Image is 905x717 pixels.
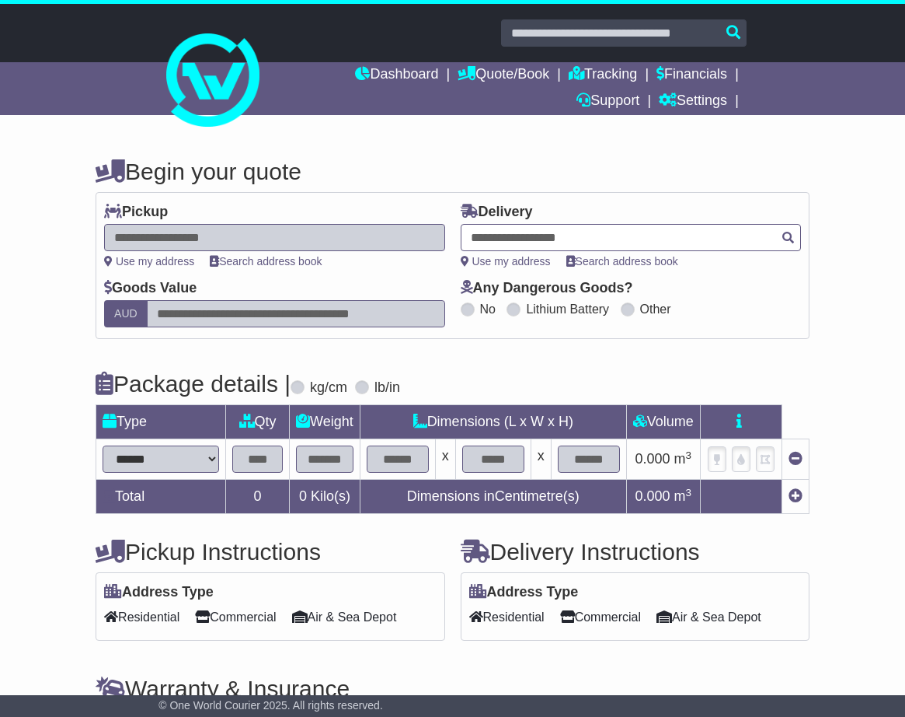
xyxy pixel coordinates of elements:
td: Total [96,480,226,514]
td: Type [96,405,226,439]
a: Dashboard [355,62,438,89]
a: Tracking [569,62,637,89]
label: Lithium Battery [526,302,609,317]
label: kg/cm [310,379,347,397]
span: Commercial [195,605,276,629]
a: Search address book [566,255,678,268]
td: Qty [226,405,290,439]
h4: Warranty & Insurance [96,676,809,701]
span: 0.000 [635,451,670,467]
label: Other [640,302,671,317]
h4: Begin your quote [96,159,809,184]
a: Search address book [210,255,322,268]
label: Address Type [104,584,214,601]
span: Residential [104,605,179,629]
td: Kilo(s) [290,480,360,514]
td: x [435,439,455,480]
a: Remove this item [788,451,802,467]
label: Address Type [469,584,579,601]
td: 0 [226,480,290,514]
span: © One World Courier 2025. All rights reserved. [158,699,383,712]
a: Use my address [104,255,194,268]
a: Use my address [461,255,551,268]
td: Dimensions in Centimetre(s) [360,480,626,514]
td: Weight [290,405,360,439]
label: Pickup [104,204,168,221]
a: Support [576,89,639,115]
h4: Package details | [96,371,291,397]
label: Goods Value [104,280,197,297]
h4: Delivery Instructions [461,539,809,565]
span: Air & Sea Depot [656,605,761,629]
span: m [674,451,692,467]
a: Financials [656,62,727,89]
label: No [480,302,496,317]
td: Dimensions (L x W x H) [360,405,626,439]
sup: 3 [686,487,692,498]
a: Settings [659,89,727,115]
label: lb/in [374,379,400,397]
td: x [531,439,551,480]
span: 0.000 [635,488,670,504]
span: Commercial [560,605,641,629]
td: Volume [626,405,700,439]
h4: Pickup Instructions [96,539,444,565]
span: m [674,488,692,504]
label: AUD [104,300,148,327]
label: Any Dangerous Goods? [461,280,633,297]
a: Add new item [788,488,802,504]
typeahead: Please provide city [461,224,801,251]
a: Quote/Book [458,62,549,89]
span: 0 [299,488,307,504]
label: Delivery [461,204,533,221]
sup: 3 [686,449,692,461]
span: Residential [469,605,545,629]
span: Air & Sea Depot [292,605,397,629]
